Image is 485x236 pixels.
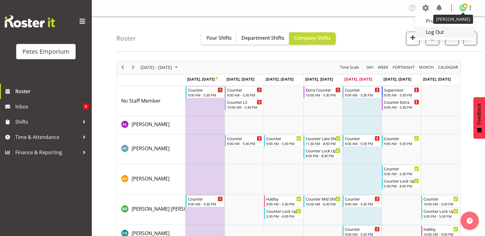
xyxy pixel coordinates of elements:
div: Counter [266,135,301,141]
span: Company Shifts [294,34,331,41]
span: [DATE], [DATE] [383,76,411,82]
div: Supervisor [384,87,419,93]
div: 9:00 AM - 5:30 PM [227,141,262,146]
td: Beena Beena resource [117,195,185,225]
div: 9:00 AM - 5:30 PM [266,141,301,146]
div: No Staff Member"s event - Extra Counter Begin From Thursday, September 25, 2025 at 10:00:00 AM GM... [304,86,342,98]
div: Counter [345,87,380,93]
div: 10:00 AM - 6:30 PM [306,202,341,206]
a: Log Out [415,27,474,38]
span: Roster [15,87,89,96]
div: 5:30 PM - 6:00 PM [384,183,419,188]
button: Timeline Month [418,64,435,71]
div: 9:00 AM - 5:30 PM [384,93,419,97]
span: Finance & Reporting [15,148,80,157]
span: Feedback [476,103,482,125]
div: Counter Late Shift [306,135,341,141]
div: Counter [345,226,380,232]
div: 9:00 AM - 5:30 PM [384,171,419,176]
div: Beena Beena"s event - Habby Begin From Wednesday, September 24, 2025 at 9:00:00 AM GMT+12:00 Ends... [264,195,303,207]
span: Time Scale [339,64,360,71]
button: Company Shifts [289,32,336,45]
span: calendar [438,64,459,71]
div: 9:00 AM - 5:30 PM [384,105,419,110]
div: Counter [227,87,262,93]
a: No Staff Member [121,97,161,104]
button: Your Shifts [201,32,237,45]
span: Department Shifts [241,34,284,41]
div: No Staff Member"s event - Counter Begin From Friday, September 26, 2025 at 9:00:00 AM GMT+12:00 E... [343,86,381,98]
div: No Staff Member"s event - Counter Begin From Tuesday, September 23, 2025 at 9:00:00 AM GMT+12:00 ... [225,86,263,98]
div: Counter [345,196,380,202]
button: Fortnight [392,64,416,71]
img: Rosterit website logo [5,15,55,27]
span: 4 [83,103,89,110]
button: Feedback - Show survey [473,97,485,139]
span: [PERSON_NAME] [132,175,170,182]
button: Month [437,64,459,71]
div: No Staff Member"s event - Counter LS Begin From Tuesday, September 23, 2025 at 10:00:00 AM GMT+12... [225,99,263,110]
div: Counter Mid Shift [306,196,341,202]
div: 5:00 PM - 5:30 PM [423,214,458,219]
div: 10:00 AM - 5:30 PM [227,105,262,110]
td: Alex-Micheal Taniwha resource [117,134,185,165]
div: Counter Lock Up [306,147,341,154]
div: Counter [423,196,458,202]
span: Inbox [15,102,83,111]
span: Week [377,64,389,71]
div: 9:00 AM - 5:30 PM [345,202,380,206]
div: Counter Lock Up [384,178,419,184]
span: [DATE], [DATE] [226,76,254,82]
div: Alex-Micheal Taniwha"s event - Counter Begin From Friday, September 26, 2025 at 9:00:00 AM GMT+12... [343,135,381,147]
div: Amelia Denz"s event - Counter Begin From Saturday, September 27, 2025 at 9:00:00 AM GMT+12:00 End... [382,165,420,177]
td: Abigail Lane resource [117,116,185,134]
div: Alex-Micheal Taniwha"s event - Counter Begin From Tuesday, September 23, 2025 at 9:00:00 AM GMT+1... [225,135,263,147]
div: 9:00 AM - 5:30 PM [188,202,223,206]
td: Amelia Denz resource [117,165,185,195]
div: Alex-Micheal Taniwha"s event - Counter Late Shift Begin From Thursday, September 25, 2025 at 11:3... [304,135,342,147]
button: Add a new shift [406,32,420,45]
span: [DATE], [DATE] [187,76,218,82]
div: Petes Emporium [22,47,69,56]
button: Time Scale [339,64,360,71]
div: Counter LS [227,99,262,105]
span: [PERSON_NAME] [132,145,170,152]
div: 9:00 AM - 5:30 PM [188,93,223,97]
div: 9:00 AM - 5:30 PM [227,93,262,97]
div: Counter [188,196,223,202]
span: Month [418,64,435,71]
a: [PERSON_NAME] [132,121,170,128]
div: Beena Beena"s event - Counter Begin From Friday, September 26, 2025 at 9:00:00 AM GMT+12:00 Ends ... [343,195,381,207]
div: 10:00 AM - 5:30 PM [306,93,341,97]
a: [PERSON_NAME] [PERSON_NAME] [132,205,209,212]
div: No Staff Member"s event - Counter Begin From Monday, September 22, 2025 at 9:00:00 AM GMT+12:00 E... [186,86,224,98]
a: Profile [415,16,474,27]
div: 5:30 PM - 6:00 PM [266,214,301,219]
div: Extra Counter [306,87,341,93]
div: Counter [345,135,380,141]
div: No Staff Member"s event - Counter Extra Begin From Saturday, September 27, 2025 at 9:00:00 AM GMT... [382,99,420,110]
div: Counter [384,135,419,141]
button: Next [129,64,137,71]
div: No Staff Member"s event - Supervisor Begin From Saturday, September 27, 2025 at 9:00:00 AM GMT+12... [382,86,420,98]
div: Counter Lock Up [423,208,458,214]
img: ruth-robertson-taylor722.jpg [459,4,467,12]
span: Your Shifts [206,34,232,41]
span: Day [366,64,374,71]
button: Timeline Day [365,64,375,71]
button: Previous [119,64,127,71]
span: Fortnight [392,64,415,71]
span: [DATE], [DATE] [305,76,333,82]
div: Alex-Micheal Taniwha"s event - Counter Begin From Wednesday, September 24, 2025 at 9:00:00 AM GMT... [264,135,303,147]
div: Amelia Denz"s event - Counter Lock Up Begin From Saturday, September 27, 2025 at 5:30:00 PM GMT+1... [382,177,420,189]
div: Counter [384,165,419,172]
div: Beena Beena"s event - Counter Begin From Monday, September 22, 2025 at 9:00:00 AM GMT+12:00 Ends ... [186,195,224,207]
button: Timeline Week [377,64,390,71]
div: next period [128,61,138,74]
div: 9:00 AM - 5:30 PM [266,202,301,206]
span: [DATE], [DATE] [266,76,293,82]
div: 10:00 AM - 5:00 PM [423,202,458,206]
div: 8:00 PM - 8:30 PM [306,153,341,158]
div: 11:30 AM - 8:00 PM [306,141,341,146]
